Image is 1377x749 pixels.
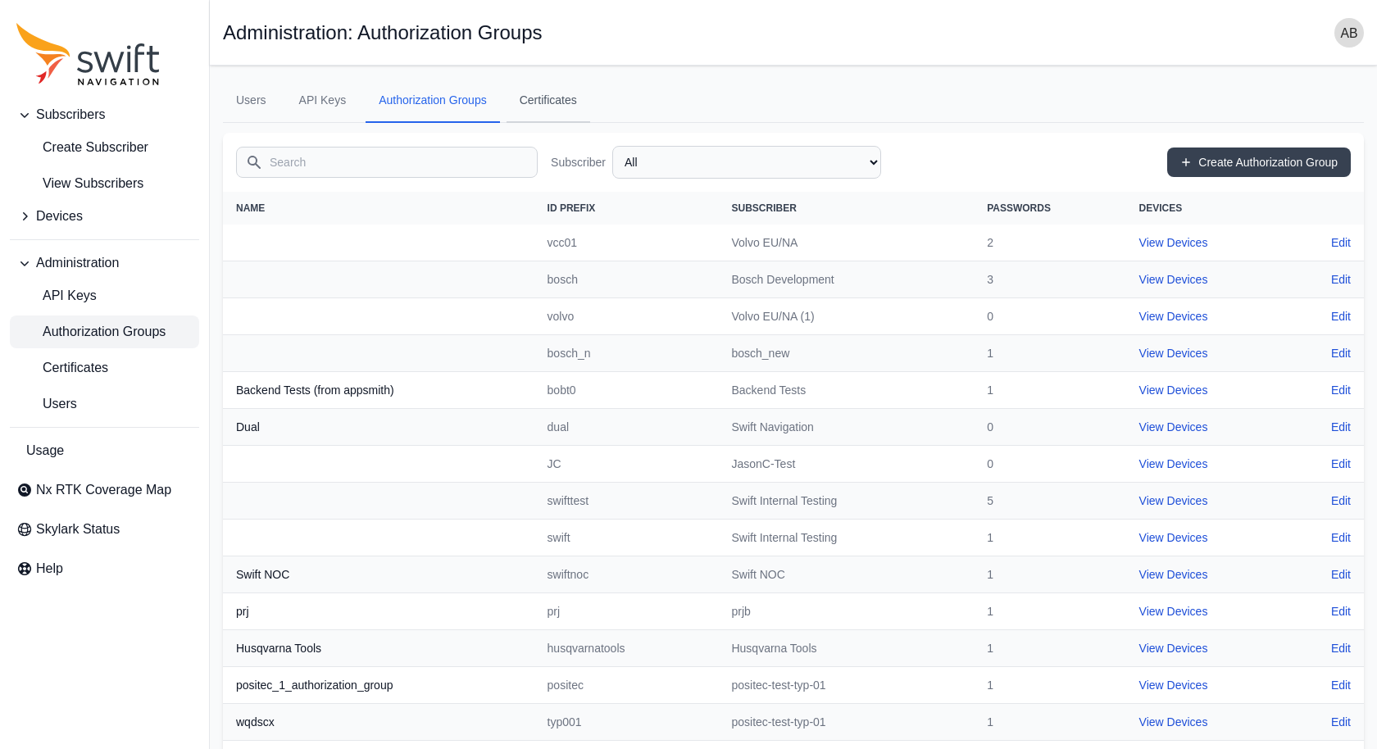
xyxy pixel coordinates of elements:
[718,298,974,335] td: Volvo EU/NA (1)
[1331,493,1351,509] a: Edit
[718,225,974,261] td: Volvo EU/NA
[223,667,534,704] th: positec_1_authorization_group
[366,79,500,123] a: Authorization Groups
[534,556,719,593] td: swiftnoc
[718,446,974,483] td: JasonC-Test
[16,286,97,306] span: API Keys
[1139,273,1208,286] a: View Devices
[718,667,974,704] td: positec-test-typ-01
[1331,419,1351,435] a: Edit
[1139,679,1208,692] a: View Devices
[974,298,1125,335] td: 0
[1139,494,1208,507] a: View Devices
[10,279,199,312] a: API Keys
[10,247,199,279] button: Administration
[1331,566,1351,583] a: Edit
[16,138,148,157] span: Create Subscriber
[718,372,974,409] td: Backend Tests
[534,409,719,446] td: dual
[1331,382,1351,398] a: Edit
[10,98,199,131] button: Subscribers
[612,146,881,179] select: Subscriber
[534,261,719,298] td: bosch
[1331,271,1351,288] a: Edit
[507,79,590,123] a: Certificates
[10,474,199,506] a: Nx RTK Coverage Map
[1139,605,1208,618] a: View Devices
[223,409,534,446] th: Dual
[974,704,1125,741] td: 1
[1139,384,1208,397] a: View Devices
[718,483,974,520] td: Swift Internal Testing
[36,105,105,125] span: Subscribers
[974,556,1125,593] td: 1
[974,372,1125,409] td: 1
[1139,310,1208,323] a: View Devices
[223,372,534,409] th: Backend Tests (from appsmith)
[10,513,199,546] a: Skylark Status
[10,552,199,585] a: Help
[1331,456,1351,472] a: Edit
[223,704,534,741] th: wqdscx
[1331,308,1351,325] a: Edit
[974,593,1125,630] td: 1
[534,372,719,409] td: bobt0
[718,593,974,630] td: prjb
[974,335,1125,372] td: 1
[974,667,1125,704] td: 1
[10,200,199,233] button: Devices
[223,593,534,630] th: prj
[534,483,719,520] td: swifttest
[16,174,143,193] span: View Subscribers
[534,192,719,225] th: ID Prefix
[534,335,719,372] td: bosch_n
[10,434,199,467] a: Usage
[974,520,1125,556] td: 1
[718,409,974,446] td: Swift Navigation
[10,315,199,348] a: Authorization Groups
[974,483,1125,520] td: 5
[1331,640,1351,656] a: Edit
[974,261,1125,298] td: 3
[36,559,63,579] span: Help
[1331,345,1351,361] a: Edit
[551,154,606,170] label: Subscriber
[1331,677,1351,693] a: Edit
[718,335,974,372] td: bosch_new
[534,667,719,704] td: positec
[974,446,1125,483] td: 0
[1139,568,1208,581] a: View Devices
[10,388,199,420] a: Users
[10,131,199,164] a: Create Subscriber
[974,225,1125,261] td: 2
[1139,420,1208,434] a: View Devices
[974,192,1125,225] th: Passwords
[534,520,719,556] td: swift
[36,207,83,226] span: Devices
[718,556,974,593] td: Swift NOC
[718,630,974,667] td: Husqvarna Tools
[1139,642,1208,655] a: View Devices
[1139,457,1208,470] a: View Devices
[1139,347,1208,360] a: View Devices
[534,446,719,483] td: JC
[974,409,1125,446] td: 0
[1139,531,1208,544] a: View Devices
[718,520,974,556] td: Swift Internal Testing
[36,480,171,500] span: Nx RTK Coverage Map
[1331,529,1351,546] a: Edit
[1331,714,1351,730] a: Edit
[26,441,64,461] span: Usage
[223,192,534,225] th: Name
[36,253,119,273] span: Administration
[16,322,166,342] span: Authorization Groups
[1331,234,1351,251] a: Edit
[223,79,279,123] a: Users
[10,167,199,200] a: View Subscribers
[534,630,719,667] td: husqvarnatools
[1126,192,1287,225] th: Devices
[1139,715,1208,729] a: View Devices
[534,593,719,630] td: prj
[1167,148,1351,177] a: Create Authorization Group
[1331,603,1351,620] a: Edit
